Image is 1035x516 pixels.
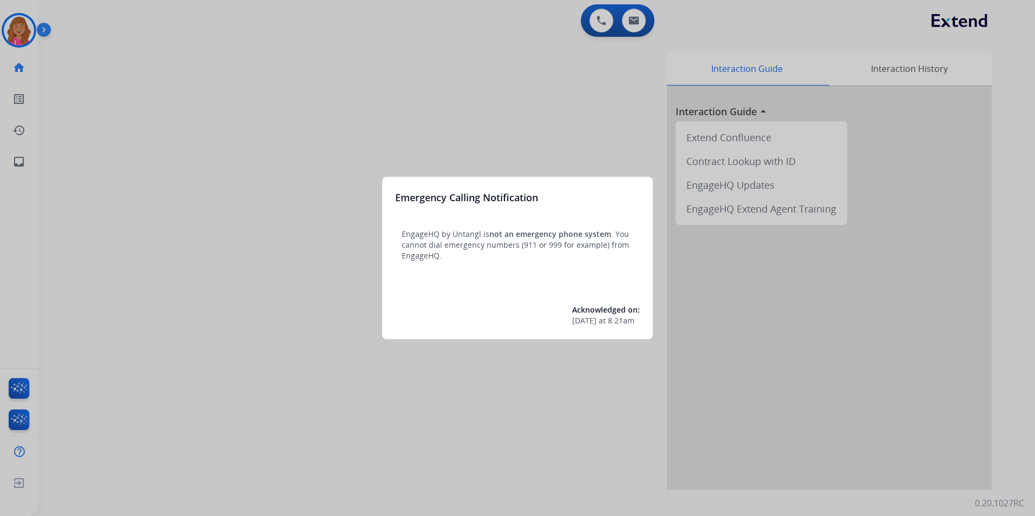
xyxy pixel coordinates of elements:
[402,229,633,261] p: EngageHQ by Untangl is . You cannot dial emergency numbers (911 or 999 for example) from EngageHQ.
[572,305,640,315] span: Acknowledged on:
[395,190,538,205] h3: Emergency Calling Notification
[572,315,640,326] div: at
[489,229,611,239] span: not an emergency phone system
[608,315,634,326] span: 8:21am
[975,497,1024,510] p: 0.20.1027RC
[572,315,597,326] span: [DATE]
